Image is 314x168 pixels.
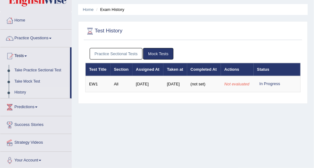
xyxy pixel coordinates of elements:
a: Predictions [0,98,72,114]
a: Mock Tests [143,48,173,60]
a: Practice Sectional Tests [90,48,143,60]
th: Actions [221,63,253,76]
div: In Progress [257,81,283,87]
h2: Test History [85,26,219,36]
a: Strategy Videos [0,134,72,150]
td: EW1 [86,76,111,92]
a: Home [0,12,72,27]
a: Your Account [0,152,72,167]
th: Status [254,63,301,76]
th: Assigned At [132,63,163,76]
a: Home [83,7,94,12]
a: Success Stories [0,116,72,132]
a: Take Practice Sectional Test [12,65,70,76]
th: Taken at [163,63,187,76]
span: (not set) [191,82,206,86]
th: Test Title [86,63,111,76]
th: Completed At [187,63,221,76]
a: Practice Questions [0,30,72,45]
a: Tests [0,47,70,63]
a: Take Mock Test [12,76,70,87]
li: Exam History [95,7,124,12]
em: Not evaluated [224,82,249,86]
td: All [111,76,132,92]
th: Section [111,63,132,76]
td: [DATE] [132,76,163,92]
a: History [12,87,70,98]
td: [DATE] [163,76,187,92]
